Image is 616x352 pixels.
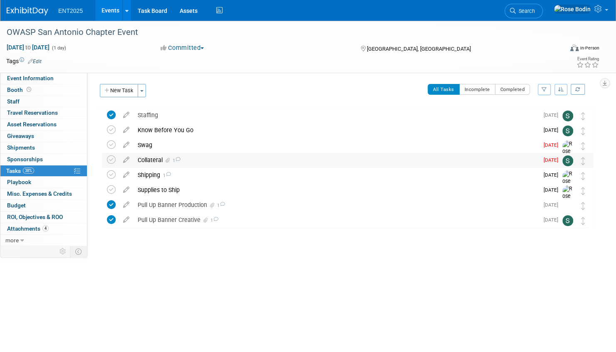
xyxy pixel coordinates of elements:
[544,142,562,148] span: [DATE]
[134,168,539,182] div: Shipping
[56,246,70,257] td: Personalize Event Tab Strip
[516,8,535,14] span: Search
[544,217,562,223] span: [DATE]
[562,200,573,211] img: Rose Bodin
[5,237,19,244] span: more
[544,157,562,163] span: [DATE]
[6,57,42,65] td: Tags
[7,156,43,162] span: Sponsorships
[570,44,579,51] img: Format-Inperson.png
[7,86,33,93] span: Booth
[581,202,585,210] i: Move task
[134,138,539,152] div: Swag
[134,198,539,212] div: Pull Up Banner Production
[581,187,585,195] i: Move task
[70,246,87,257] td: Toggle Event Tabs
[7,109,58,116] span: Travel Reservations
[544,112,562,118] span: [DATE]
[581,127,585,135] i: Move task
[24,44,32,51] span: to
[25,86,33,93] span: Booth not reserved yet
[7,179,31,185] span: Playbook
[119,141,134,149] a: edit
[7,214,63,220] span: ROI, Objectives & ROO
[7,225,49,232] span: Attachments
[119,216,134,224] a: edit
[0,107,87,118] a: Travel Reservations
[158,44,207,52] button: Committed
[581,172,585,180] i: Move task
[171,158,181,163] span: 1
[51,45,66,51] span: (1 day)
[119,186,134,194] a: edit
[134,123,539,137] div: Know Before You Go
[7,121,57,128] span: Asset Reservations
[0,142,87,153] a: Shipments
[160,173,171,178] span: 1
[7,144,35,151] span: Shipments
[0,165,87,177] a: Tasks38%
[0,235,87,246] a: more
[6,44,50,51] span: [DATE] [DATE]
[28,59,42,64] a: Edit
[100,84,138,97] button: New Task
[562,126,573,136] img: Stephanie Silva
[119,201,134,209] a: edit
[562,215,573,226] img: Stephanie Silva
[7,75,54,81] span: Event Information
[209,218,218,223] span: 1
[562,111,573,121] img: Stephanie Silva
[544,202,562,208] span: [DATE]
[0,223,87,234] a: Attachments4
[23,167,34,174] span: 38%
[495,84,530,95] button: Completed
[562,155,573,166] img: Stephanie Silva
[544,127,562,133] span: [DATE]
[119,111,134,119] a: edit
[7,133,34,139] span: Giveaways
[581,217,585,225] i: Move task
[134,108,539,122] div: Staffing
[7,7,48,15] img: ExhibitDay
[134,213,539,227] div: Pull Up Banner Creative
[7,202,26,209] span: Budget
[58,7,83,14] span: ENT2025
[0,96,87,107] a: Staff
[562,170,575,200] img: Rose Bodin
[134,153,539,167] div: Collateral
[119,156,134,164] a: edit
[562,185,575,215] img: Rose Bodin
[0,119,87,130] a: Asset Reservations
[576,57,599,61] div: Event Rating
[428,84,460,95] button: All Tasks
[7,190,72,197] span: Misc. Expenses & Credits
[0,212,87,223] a: ROI, Objectives & ROO
[505,4,543,18] a: Search
[119,171,134,179] a: edit
[0,73,87,84] a: Event Information
[544,187,562,193] span: [DATE]
[580,45,599,51] div: In-Person
[6,167,34,174] span: Tasks
[0,130,87,142] a: Giveaways
[4,25,549,40] div: OWASP San Antonio Chapter Event
[459,84,495,95] button: Incomplete
[216,203,225,208] span: 1
[366,46,470,52] span: [GEOGRAPHIC_DATA], [GEOGRAPHIC_DATA]
[134,183,539,197] div: Supplies to Ship
[0,188,87,199] a: Misc. Expenses & Credits
[0,200,87,211] a: Budget
[571,84,585,95] a: Refresh
[581,142,585,150] i: Move task
[511,43,599,56] div: Event Format
[554,5,591,14] img: Rose Bodin
[119,126,134,134] a: edit
[581,112,585,120] i: Move task
[562,140,575,170] img: Rose Bodin
[581,157,585,165] i: Move task
[0,84,87,96] a: Booth
[7,98,20,105] span: Staff
[0,154,87,165] a: Sponsorships
[0,177,87,188] a: Playbook
[544,172,562,178] span: [DATE]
